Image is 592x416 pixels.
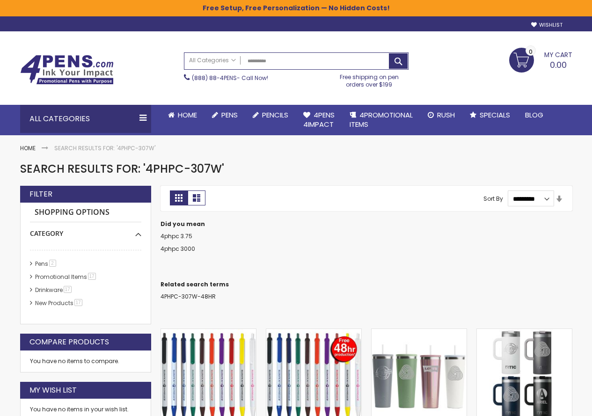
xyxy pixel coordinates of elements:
a: (888) 88-4PENS [192,74,237,82]
span: Pens [221,110,238,120]
span: Specials [480,110,510,120]
img: 4Pens Custom Pens and Promotional Products [20,55,114,85]
dt: Related search terms [161,281,572,288]
span: All Categories [189,57,236,64]
label: Sort By [483,195,503,203]
a: Rally Ballpoint Stick Plastic Promotional Pen - White Barrel - 48-Hr Production [266,328,361,336]
dt: Did you mean [161,220,572,228]
a: Blog [518,105,551,125]
a: New Products17 [33,299,86,307]
div: Category [30,222,141,238]
strong: Grid [170,190,188,205]
div: Free shipping on pen orders over $199 [330,70,409,88]
span: 17 [74,299,82,306]
a: Promotional Items17 [33,273,99,281]
a: Home [161,105,205,125]
div: You have no items in your wish list. [30,406,141,413]
a: 4PROMOTIONALITEMS [342,105,420,135]
a: Home [20,144,36,152]
a: Specials [462,105,518,125]
a: Customizable 16 Oz. RTIC® Road Trip Travel Mug [477,328,572,336]
a: Pencils [245,105,296,125]
span: 17 [88,273,96,280]
span: Blog [525,110,543,120]
span: 0 [529,47,533,56]
div: All Categories [20,105,151,133]
div: You have no items to compare. [20,350,151,372]
a: Wishlist [531,22,563,29]
span: - Call Now! [192,74,268,82]
a: 4PHPC-307W-48HR [161,292,216,300]
strong: Shopping Options [30,203,141,223]
iframe: Google Customer Reviews [515,391,592,416]
a: 4phpc 3000 [161,245,195,253]
strong: Search results for: '4PHPC-307W' [54,144,155,152]
strong: My Wish List [29,385,77,395]
span: 17 [64,286,72,293]
span: 2 [49,260,56,267]
span: Search results for: '4PHPC-307W' [20,161,224,176]
a: All Categories [184,53,241,68]
a: Pens2 [33,260,59,268]
a: Pens [205,105,245,125]
strong: Compare Products [29,337,109,347]
a: 4Pens4impact [296,105,342,135]
span: 0.00 [550,59,567,71]
a: Drinkware17 [33,286,75,294]
a: 28 Oz. RTIC® Everyday Premium Promotional Tumbler [372,328,467,336]
strong: Filter [29,189,52,199]
a: 0.00 0 [509,48,572,71]
a: Rally Ballpoint Stick Plastic Promotional Pen - White Barrel [161,328,256,336]
span: Pencils [262,110,288,120]
span: 4Pens 4impact [303,110,335,129]
span: Rush [437,110,455,120]
a: Rush [420,105,462,125]
span: Home [178,110,197,120]
span: 4PROMOTIONAL ITEMS [350,110,413,129]
a: 4phpc 3.75 [161,232,192,240]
